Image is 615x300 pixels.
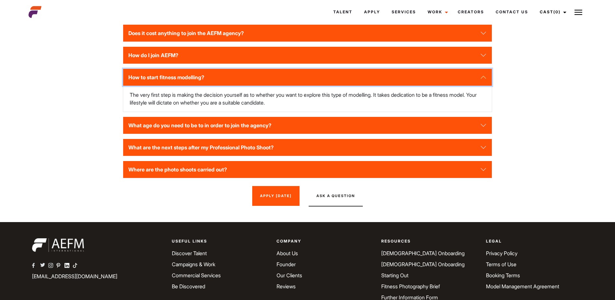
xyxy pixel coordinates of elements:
[452,3,490,21] a: Creators
[277,272,302,279] a: Our Clients
[48,262,56,270] a: AEFM Instagram
[130,91,485,106] p: The very first step is making the decision yourself as to whether you want to explore this type o...
[534,3,570,21] a: Cast(0)
[172,261,215,268] a: Campaigns & Work
[381,272,408,279] a: Starting Out
[381,250,465,256] a: [DEMOGRAPHIC_DATA] Onboarding
[252,186,300,206] a: Apply [DATE]
[277,250,298,256] a: About Us
[56,262,65,270] a: AEFM Pinterest
[40,262,48,270] a: AEFM Twitter
[486,238,583,244] p: Legal
[277,238,373,244] p: Company
[73,262,81,270] a: AEFM TikTok
[277,261,296,268] a: Founder
[172,238,269,244] p: Useful Links
[381,261,465,268] a: [DEMOGRAPHIC_DATA] Onboarding
[277,283,296,290] a: Reviews
[123,117,492,134] button: What age do you need to be to in order to join the agency?
[381,283,440,290] a: Fitness Photography Brief
[172,283,205,290] a: Be Discovered
[123,25,492,42] button: Does it cost anything to join the AEFM agency?
[172,250,207,256] a: Discover Talent
[422,3,452,21] a: Work
[123,161,492,178] button: Where are the photo shoots carried out?
[358,3,386,21] a: Apply
[574,8,582,16] img: Burger icon
[123,69,492,86] button: How to start fitness modelling?
[32,273,117,280] a: [EMAIL_ADDRESS][DOMAIN_NAME]
[29,6,41,19] img: cropped-aefm-brand-fav-22-square.png
[172,272,221,279] a: Commercial Services
[490,3,534,21] a: Contact Us
[65,262,73,270] a: AEFM Linkedin
[486,283,559,290] a: Model Management Agreement
[32,262,40,270] a: AEFM Facebook
[486,261,516,268] a: Terms of Use
[123,139,492,156] button: What are the next steps after my Professional Photo Shoot?
[386,3,422,21] a: Services
[309,186,363,207] button: Ask A Question
[32,238,84,252] img: aefm-brand-22-white.png
[123,47,492,64] button: How do I join AEFM?
[381,238,478,244] p: Resources
[553,9,561,14] span: (0)
[486,250,517,256] a: Privacy Policy
[486,272,520,279] a: Booking Terms
[327,3,358,21] a: Talent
